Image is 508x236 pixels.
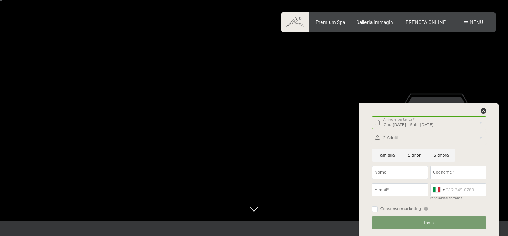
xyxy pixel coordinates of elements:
button: Invia [372,216,486,229]
a: Hot & New Sky Spa con Sky infinity Pool 23m, grande Whirlpool e Sky Sauna, Outdoor Lounge, nuova ... [387,96,486,182]
span: Menu [470,19,483,25]
input: 312 345 6789 [430,183,486,196]
div: Italy (Italia): +39 [431,184,447,196]
label: Per qualsiasi domanda [430,197,462,200]
a: Premium Spa [316,19,345,25]
span: Invia [424,220,434,226]
a: PRENOTA ONLINE [406,19,446,25]
a: Galleria immagini [356,19,395,25]
span: Consenso marketing [380,206,421,212]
